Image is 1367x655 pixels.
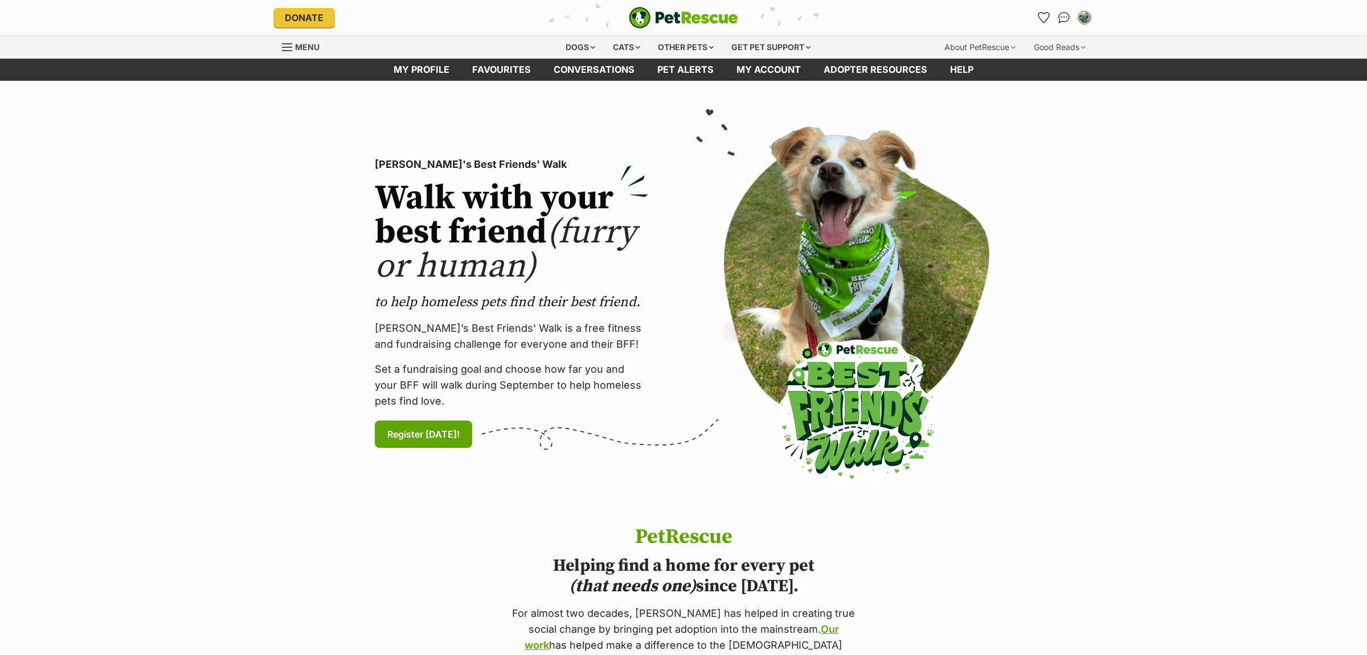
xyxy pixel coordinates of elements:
[387,427,460,441] span: Register [DATE]!
[375,156,648,172] p: [PERSON_NAME]'s Best Friends' Walk
[1079,12,1090,23] img: Lauren Bordonaro profile pic
[382,59,461,81] a: My profile
[542,59,646,81] a: conversations
[605,36,648,59] div: Cats
[273,8,335,27] a: Donate
[646,59,725,81] a: Pet alerts
[375,421,472,448] a: Register [DATE]!
[1055,9,1073,27] a: Conversations
[375,361,648,409] p: Set a fundraising goal and choose how far you and your BFF will walk during September to help hom...
[569,575,696,597] i: (that needs one)
[812,59,939,81] a: Adopter resources
[375,211,636,288] span: (furry or human)
[629,7,738,28] img: logo-e224e6f780fb5917bec1dbf3a21bbac754714ae5b6737aabdf751b685950b380.svg
[1034,9,1053,27] a: Favourites
[558,36,603,59] div: Dogs
[1075,9,1094,27] button: My account
[375,320,648,352] p: [PERSON_NAME]’s Best Friends' Walk is a free fitness and fundraising challenge for everyone and t...
[375,182,648,284] h2: Walk with your best friend
[939,59,985,81] a: Help
[650,36,722,59] div: Other pets
[461,59,542,81] a: Favourites
[725,59,812,81] a: My account
[936,36,1024,59] div: About PetRescue
[295,42,320,52] span: Menu
[1026,36,1094,59] div: Good Reads
[375,293,648,311] p: to help homeless pets find their best friend.
[723,36,818,59] div: Get pet support
[508,526,859,549] h1: PetRescue
[508,555,859,596] h2: Helping find a home for every pet since [DATE].
[1034,9,1094,27] ul: Account quick links
[1058,12,1070,23] img: chat-41dd97257d64d25036548639549fe6c8038ab92f7586957e7f3b1b290dea8141.svg
[282,36,328,56] a: Menu
[629,7,738,28] a: PetRescue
